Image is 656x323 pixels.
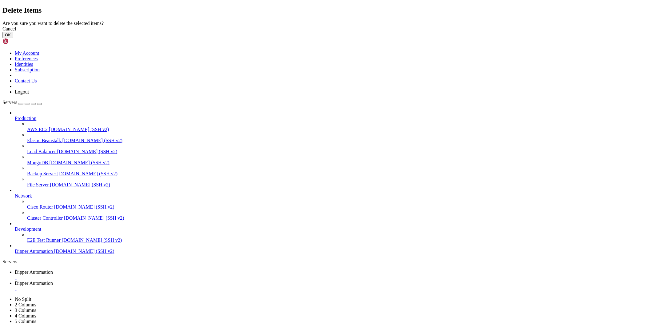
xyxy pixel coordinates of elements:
span: 4|DipperHu | [2,212,32,217]
span: │ [15,60,17,65]
span: version [49,50,66,54]
span: │ [150,60,153,65]
x-row: at startServer (/root/Dipperhub/node_modules/next/dist/server/lib/start-server.js:191:11) [2,128,576,133]
span: │ [202,65,204,70]
span: │ [246,60,248,65]
span: 4|DipperHu | [2,149,32,154]
span: │ [180,60,182,65]
li: Production [15,110,654,188]
span: [v0] Cookie de sessão encontrado: false [32,206,128,211]
span: │ [209,70,212,75]
a: Preferences [15,56,38,61]
span: │ [10,50,12,54]
span: │ [15,65,17,70]
span: 4|DipperHu | [2,259,32,264]
span: 4|DipperHu | [2,154,32,159]
span: Elastic Beanstalk [27,138,61,143]
span: │ [116,65,118,70]
li: Dipper Automation [DOMAIN_NAME] (SSH v2) [15,243,654,254]
a: Subscription [15,67,40,72]
a: MongoDB [DOMAIN_NAME] (SSH v2) [27,160,654,165]
span: │ [111,50,113,54]
span: fork [96,76,106,81]
span: │ [148,65,150,70]
span: Servers [2,100,17,105]
li: Network [15,188,654,221]
span: │ [244,65,246,70]
span: │ [182,50,185,54]
span: watching [162,50,182,54]
span: Cluster Controller [27,215,63,221]
span: [DOMAIN_NAME] (SSH v2) [49,160,109,165]
div: Servers [2,259,654,265]
span: │ [2,50,5,54]
span: [DOMAIN_NAME] (SSH v2) [62,237,122,243]
x-row: } [2,170,576,175]
span: root [207,65,217,70]
span: online [153,65,167,70]
span: │ [251,70,253,75]
a: AWS EC2 [DOMAIN_NAME] (SSH v2) [27,127,654,132]
a: 4 Columns [15,313,36,318]
span: │ [106,50,108,54]
span: 2 [7,76,10,81]
span: │ [89,50,91,54]
span: Load Balancer [27,149,56,154]
span: 4|DipperHu | [2,118,32,122]
span: [DOMAIN_NAME] (SSH v2) [58,171,118,176]
li: Load Balancer [DOMAIN_NAME] (SSH v2) [27,143,654,154]
span: [DOMAIN_NAME] (SSH v2) [64,215,124,221]
span: │ [81,65,84,70]
span: File Server [27,182,49,187]
span: 4|DipperHu | [2,217,32,222]
span: [v0] Middleware - sessão válida: false [32,191,125,196]
span: online [155,60,170,65]
x-row: at listenInCluster (node:net:1965:12) [2,107,576,112]
span: │ [79,60,81,65]
x-row: syscall: 'listen', [2,154,576,159]
span: │ [140,65,143,70]
span: MongoDB [27,160,48,165]
span: namespace [25,50,47,54]
span: │ [182,76,185,81]
span: Cisco Router [27,204,53,209]
span: disabled [219,76,239,81]
a: Identities [15,62,33,67]
span: │ [241,76,244,81]
span: [DOMAIN_NAME] (SSH v2) [50,182,110,187]
a: Network [15,193,654,199]
span: └────┴───────────────────────┴─────────────┴─────────┴─────────┴──────────┴────────┴──────┴──────... [2,81,364,86]
span: │ [2,65,5,70]
a: Dipper Automation [15,269,654,281]
x-row: DipperHub-frontend default N/A 369390 7h 20 0% 58.1mb [2,65,576,70]
li: Elastic Beanstalk [DOMAIN_NAME] (SSH v2) [27,132,654,143]
a: Dipper Automation [DOMAIN_NAME] (SSH v2) [15,249,654,254]
span: name [12,50,22,54]
span: /root/.pm2/logs/DipperHub-frontend-out.log last 15 lines: [2,185,143,190]
span: 4|DipperHu | [2,233,32,237]
x-row: port: 9000 [2,165,576,170]
div:  [15,286,654,292]
span: │ [199,76,202,81]
span: 4|DipperHu | [2,165,32,169]
span: 4|DipperHu | [2,102,32,107]
span: │ [22,50,25,54]
span: Development [15,226,41,232]
a: Development [15,226,654,232]
span: │ [143,70,145,75]
li: Cisco Router [DOMAIN_NAME] (SSH v2) [27,199,654,210]
span: │ [59,60,62,65]
span: root [204,76,214,81]
li: Cluster Controller [DOMAIN_NAME] (SSH v2) [27,210,654,221]
span: status [113,50,128,54]
a: File Server [DOMAIN_NAME] (SSH v2) [27,182,654,188]
span: user [150,50,160,54]
span: │ [66,50,69,54]
span: mode [69,50,79,54]
a: Contact Us [15,78,37,83]
a: 2 Columns [15,302,36,307]
span: │ [47,50,49,54]
span: 4|DipperHu | [2,133,32,138]
span: online [160,70,175,75]
div: Cancel [2,26,654,32]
